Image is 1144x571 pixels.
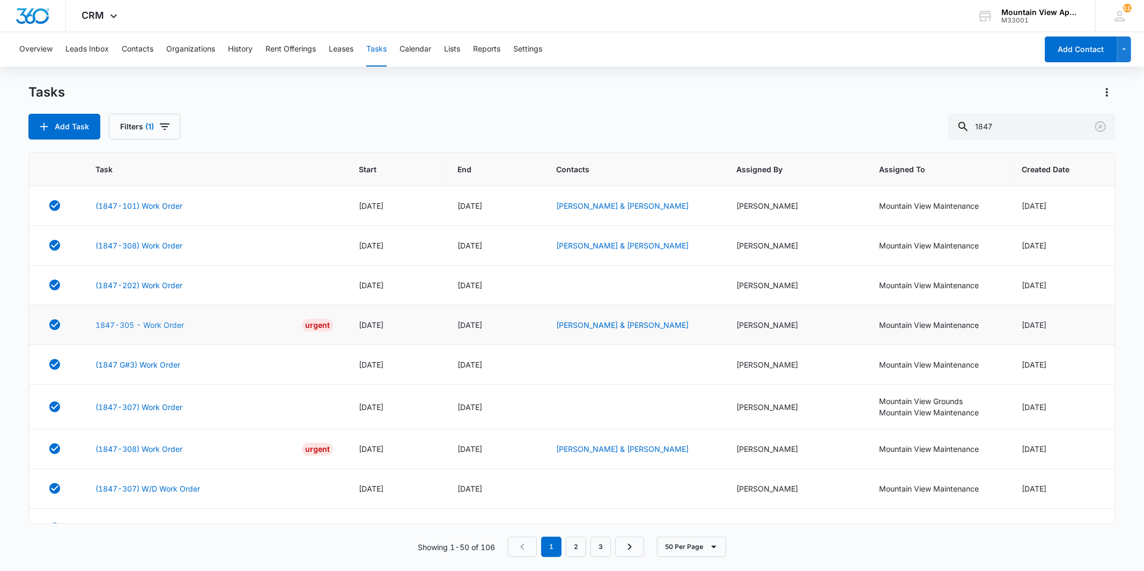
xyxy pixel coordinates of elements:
span: 112 [1123,4,1132,12]
span: End [457,164,515,175]
div: [PERSON_NAME] [736,523,853,534]
a: (1847-307) W/D Work Order [95,483,200,494]
a: [PERSON_NAME] & [PERSON_NAME] [557,320,689,330]
div: [PERSON_NAME] [736,443,853,455]
div: Mountain View Maintenance [879,443,996,455]
div: Mountain View Maintenance [879,319,996,331]
a: Page 3 [591,537,611,557]
div: Mountain View Maintenance [879,483,996,494]
button: Rent Offerings [265,32,316,67]
div: [PERSON_NAME] [736,401,853,413]
span: CRM [82,10,105,21]
a: (1847-308) Work Order [95,443,182,455]
button: Contacts [122,32,153,67]
div: account id [1001,17,1080,24]
div: [PERSON_NAME] [736,359,853,370]
span: [DATE] [1022,360,1046,369]
button: 50 Per Page [657,537,726,557]
button: Calendar [400,32,431,67]
span: Task [95,164,318,175]
span: [DATE] [457,281,482,290]
span: [DATE] [457,201,482,210]
a: Next Page [615,537,644,557]
span: [DATE] [457,484,482,493]
button: Leases [329,32,353,67]
button: Tasks [366,32,387,67]
button: Leads Inbox [65,32,109,67]
span: [DATE] [1022,241,1046,250]
button: Clear [1092,118,1109,135]
span: [DATE] [1022,320,1046,330]
a: [PERSON_NAME] & [PERSON_NAME] [557,444,689,453]
span: (1) [145,123,154,130]
button: Organizations [166,32,215,67]
div: Mountain View Maintenance [879,359,996,370]
span: Assigned To [879,164,980,175]
a: 1847-305 - Work Order [95,319,184,331]
span: [DATE] [359,201,383,210]
span: [DATE] [457,241,482,250]
span: Contacts [557,164,695,175]
h1: Tasks [28,84,65,100]
button: Add Task [28,114,100,140]
nav: Pagination [508,537,644,557]
div: [PERSON_NAME] [736,319,853,331]
a: [PERSON_NAME] & [PERSON_NAME] [557,241,689,250]
input: Search Tasks [948,114,1116,140]
button: Add Contact [1045,36,1117,62]
span: [DATE] [359,484,383,493]
button: Settings [513,32,542,67]
div: [PERSON_NAME] [736,483,853,494]
button: History [228,32,253,67]
button: Actions [1098,84,1116,101]
a: [PERSON_NAME] & [PERSON_NAME] [557,201,689,210]
span: [DATE] [359,444,383,453]
div: Mountain View Grounds [879,396,996,407]
div: Urgent [302,319,333,332]
span: [DATE] [1022,402,1046,412]
a: (1847-308) Work Order [95,523,182,534]
a: (1847-307) Work Order [95,401,182,413]
p: Showing 1-50 of 106 [418,541,495,553]
span: Created Date [1022,164,1082,175]
span: [DATE] [359,320,383,330]
div: [PERSON_NAME] [736,240,853,251]
div: [PERSON_NAME] [736,200,853,211]
span: [DATE] [457,320,482,330]
span: [DATE] [359,360,383,369]
a: Page 2 [566,537,586,557]
span: [DATE] [1022,484,1046,493]
span: [DATE] [1022,201,1046,210]
span: [DATE] [1022,281,1046,290]
button: Overview [19,32,53,67]
div: Mountain View Maintenance [879,240,996,251]
a: (1847-202) Work Order [95,280,182,291]
span: [DATE] [1022,444,1046,453]
span: Assigned By [736,164,838,175]
div: Mountain View Maintenance [879,200,996,211]
a: (1847-308) Work Order [95,240,182,251]
span: [DATE] [359,281,383,290]
span: [DATE] [359,241,383,250]
span: [DATE] [457,444,482,453]
a: (1847-101) Work Order [95,200,182,211]
em: 1 [541,537,562,557]
span: [DATE] [457,360,482,369]
div: account name [1001,8,1080,17]
span: [DATE] [457,402,482,412]
button: Lists [444,32,460,67]
div: notifications count [1123,4,1132,12]
a: (1847 G#3) Work Order [95,359,180,370]
button: Filters(1) [109,114,180,140]
button: Reports [473,32,500,67]
div: Mountain View Maintenance [879,407,996,418]
span: [DATE] [359,402,383,412]
div: Mountain View Maintenance [879,523,996,534]
div: Mountain View Maintenance [879,280,996,291]
div: [PERSON_NAME] [736,280,853,291]
span: Start [359,164,416,175]
div: Urgent [302,443,333,456]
